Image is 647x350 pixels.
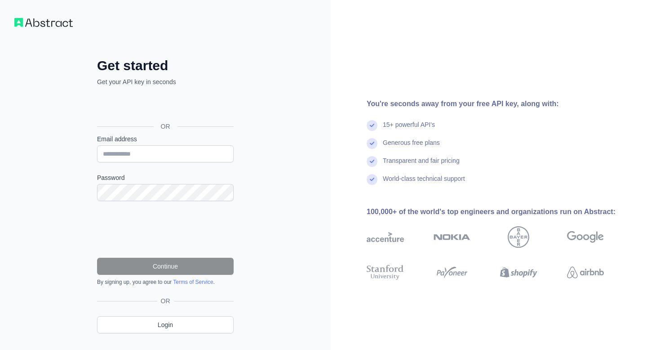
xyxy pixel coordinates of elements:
img: airbnb [567,263,604,282]
img: nokia [434,226,471,248]
img: check mark [367,156,377,167]
button: Continue [97,258,234,275]
img: google [567,226,604,248]
div: By signing up, you agree to our . [97,278,234,286]
h2: Get started [97,58,234,74]
img: Workflow [14,18,73,27]
img: shopify [500,263,537,282]
img: payoneer [434,263,471,282]
img: bayer [508,226,529,248]
img: check mark [367,138,377,149]
div: 100,000+ of the world's top engineers and organizations run on Abstract: [367,206,633,217]
label: Password [97,173,234,182]
iframe: reCAPTCHA [97,212,234,247]
div: World-class technical support [383,174,465,192]
span: OR [154,122,177,131]
img: check mark [367,120,377,131]
iframe: Sign in with Google Button [93,96,236,116]
a: Login [97,316,234,333]
label: Email address [97,135,234,144]
a: Terms of Service [173,279,213,285]
img: accenture [367,226,404,248]
div: You're seconds away from your free API key, along with: [367,99,633,109]
div: Generous free plans [383,138,440,156]
img: check mark [367,174,377,185]
span: OR [157,296,174,305]
div: 15+ powerful API's [383,120,435,138]
div: Transparent and fair pricing [383,156,460,174]
p: Get your API key in seconds [97,77,234,86]
img: stanford university [367,263,404,282]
